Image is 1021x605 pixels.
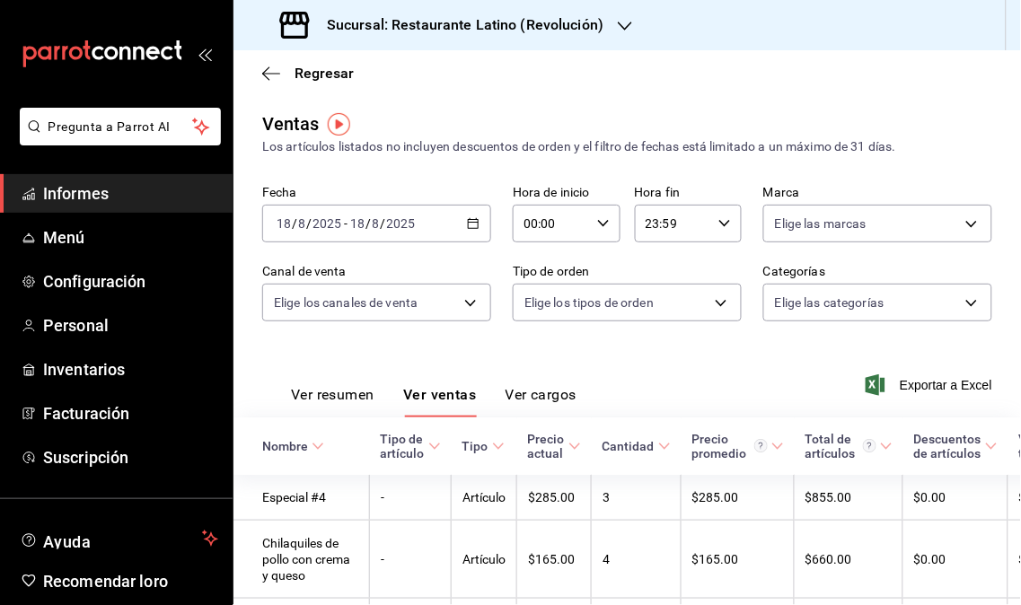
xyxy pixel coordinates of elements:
font: Ver cargos [506,387,577,404]
input: ---- [312,216,342,231]
font: Ayuda [43,532,92,551]
span: Tipo [462,439,505,453]
font: $660.00 [805,553,852,567]
font: Elige los tipos de orden [524,295,654,310]
font: Regresar [295,65,354,82]
div: pestañas de navegación [291,386,577,417]
font: Hora de inicio [513,186,590,200]
font: Configuración [43,272,146,291]
svg: El total de artículos considera cambios de precios en los artículos así como costos adicionales p... [863,439,876,452]
font: Ver ventas [403,387,477,404]
span: Nombre [262,439,324,453]
font: Ventas [262,113,320,135]
font: Recomendar loro [43,572,168,591]
font: $285.00 [528,491,575,505]
font: Artículo [462,553,506,567]
a: Pregunta a Parrot AI [13,130,221,149]
font: Descuentos de artículos [914,432,981,460]
span: Tipo de artículo [381,432,441,460]
font: $285.00 [692,491,739,505]
button: abrir_cajón_menú [198,47,212,61]
span: Cantidad [603,439,671,453]
font: 3 [603,491,610,505]
font: Informes [43,184,109,203]
font: Precio promedio [692,432,747,460]
span: - [344,216,348,231]
img: Tooltip marker [328,113,350,136]
font: Elige los canales de venta [274,295,418,310]
font: $165.00 [692,553,739,567]
font: Pregunta a Parrot AI [48,119,171,134]
font: Categorías [763,265,825,279]
font: Total de artículos [805,432,856,460]
font: Sucursal: Restaurante Latino (Revolución) [327,16,603,33]
span: / [292,216,297,231]
font: Chilaquiles de pollo con crema y queso [262,537,350,583]
font: $165.00 [528,553,575,567]
font: Inventarios [43,360,125,379]
span: / [365,216,371,231]
button: Regresar [262,65,354,82]
input: -- [297,216,306,231]
font: Tipo de artículo [381,432,425,460]
font: Marca [763,186,800,200]
font: Menú [43,228,85,247]
font: Los artículos listados no incluyen descuentos de orden y el filtro de fechas está limitado a un m... [262,139,896,153]
font: Facturación [43,404,129,423]
span: / [306,216,312,231]
font: Tipo de orden [513,265,590,279]
font: $0.00 [914,553,946,567]
font: Precio actual [528,432,565,460]
font: Elige las categorías [775,295,885,310]
font: Suscripción [43,448,128,467]
font: Personal [43,316,109,335]
font: - [381,491,384,505]
span: Descuentos de artículos [914,432,998,460]
font: Hora fin [635,186,681,200]
font: - [381,553,384,567]
font: Ver resumen [291,387,374,404]
font: Tipo [462,439,488,453]
span: / [381,216,386,231]
font: Elige las marcas [775,216,867,231]
input: -- [372,216,381,231]
font: Fecha [262,186,297,200]
font: Canal de venta [262,265,347,279]
font: Nombre [262,439,308,453]
input: ---- [386,216,417,231]
button: Pregunta a Parrot AI [20,108,221,145]
font: Cantidad [603,439,655,453]
font: $0.00 [914,491,946,505]
input: -- [349,216,365,231]
font: 4 [603,553,610,567]
font: Especial #4 [262,491,326,505]
font: Artículo [462,491,506,505]
font: Exportar a Excel [900,378,992,392]
span: Total de artículos [805,432,893,460]
font: $855.00 [805,491,852,505]
button: Exportar a Excel [869,374,992,396]
span: Precio actual [528,432,581,460]
input: -- [276,216,292,231]
svg: Precio promedio = Total artículos / cantidad [754,439,768,452]
span: Precio promedio [692,432,784,460]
